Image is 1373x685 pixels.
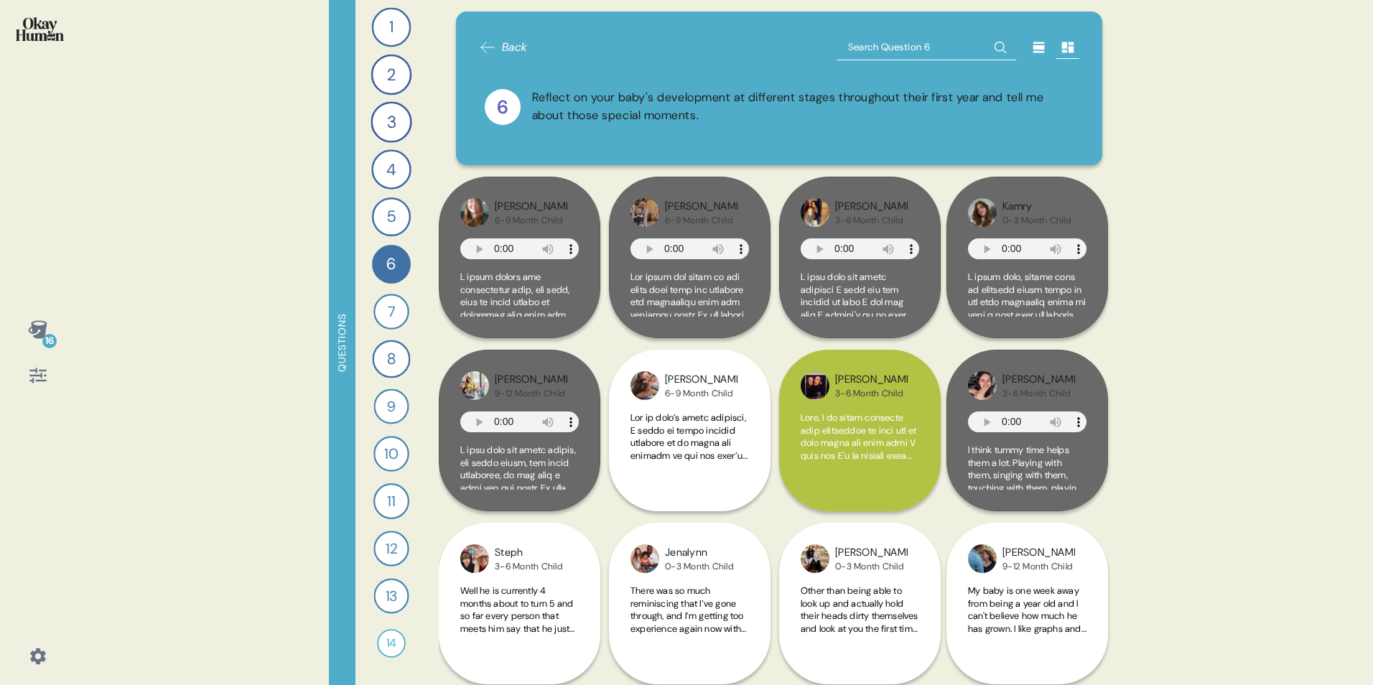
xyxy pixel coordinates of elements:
[373,388,409,424] div: 9
[835,561,908,572] div: 0-3 Month Child
[1002,545,1075,561] div: [PERSON_NAME]
[373,436,409,472] div: 10
[373,483,409,519] div: 11
[630,544,659,573] img: profilepic_9731200886984576.jpg
[835,372,908,388] div: [PERSON_NAME]
[373,340,411,378] div: 8
[495,545,562,561] div: Steph
[665,372,737,388] div: [PERSON_NAME]
[630,198,659,227] img: profilepic_9987001134730651.jpg
[835,199,908,215] div: [PERSON_NAME]
[16,17,64,41] img: okayhuman.3b1b6348.png
[495,215,567,226] div: 6-9 Month Child
[371,149,411,189] div: 4
[495,372,567,388] div: [PERSON_NAME]
[801,544,829,573] img: profilepic_30399656336347124.jpg
[1002,372,1075,388] div: [PERSON_NAME]
[837,34,1016,60] input: Search Question 6
[1002,215,1071,226] div: 0-3 Month Child
[460,198,489,227] img: profilepic_9664865833620011.jpg
[373,294,409,330] div: 7
[665,561,733,572] div: 0-3 Month Child
[372,245,411,284] div: 6
[835,545,908,561] div: [PERSON_NAME]
[373,531,409,566] div: 12
[968,198,997,227] img: profilepic_24302597019365276.jpg
[371,101,411,142] div: 3
[665,545,733,561] div: Jenalynn
[801,198,829,227] img: profilepic_24149749451352391.jpg
[1002,199,1071,215] div: Kamry
[495,388,567,399] div: 9-12 Month Child
[835,388,908,399] div: 3-6 Month Child
[377,629,406,658] div: 14
[485,89,521,125] div: 6
[968,544,997,573] img: profilepic_24385261627745154.jpg
[372,8,411,47] div: 1
[495,199,567,215] div: [PERSON_NAME]
[835,215,908,226] div: 3-6 Month Child
[665,215,737,226] div: 6-9 Month Child
[372,197,411,236] div: 5
[665,199,737,215] div: [PERSON_NAME]
[373,578,409,613] div: 13
[1002,561,1075,572] div: 9-12 Month Child
[665,388,737,399] div: 6-9 Month Child
[801,371,829,400] img: profilepic_30725826547032050.jpg
[1002,388,1075,399] div: 3-6 Month Child
[371,55,412,95] div: 2
[968,371,997,400] img: profilepic_24433398056265134.jpg
[532,89,1074,125] div: Reflect on your baby's development at different stages throughout their first year and tell me ab...
[502,39,528,56] span: Back
[42,334,57,348] div: 16
[460,544,489,573] img: profilepic_24749265874674112.jpg
[630,371,659,400] img: profilepic_30326128597032683.jpg
[460,371,489,400] img: profilepic_24806279158960289.jpg
[495,561,562,572] div: 3-6 Month Child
